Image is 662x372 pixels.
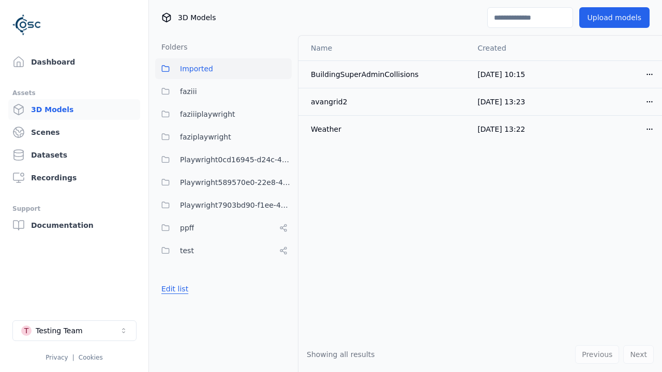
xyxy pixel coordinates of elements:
[8,122,140,143] a: Scenes
[8,167,140,188] a: Recordings
[155,58,292,79] button: Imported
[477,70,525,79] span: [DATE] 10:15
[36,326,83,336] div: Testing Team
[8,99,140,120] a: 3D Models
[180,244,194,257] span: test
[155,104,292,125] button: faziiiplaywright
[477,98,525,106] span: [DATE] 13:23
[12,10,41,39] img: Logo
[155,218,292,238] button: ppff
[12,203,136,215] div: Support
[180,222,194,234] span: ppff
[46,354,68,361] a: Privacy
[12,87,136,99] div: Assets
[155,149,292,170] button: Playwright0cd16945-d24c-45f9-a8ba-c74193e3fd84
[155,81,292,102] button: faziii
[180,108,235,120] span: faziiiplaywright
[311,69,461,80] div: BuildingSuperAdminCollisions
[155,280,194,298] button: Edit list
[579,7,650,28] button: Upload models
[79,354,103,361] a: Cookies
[12,320,137,341] button: Select a workspace
[8,215,140,236] a: Documentation
[180,199,292,211] span: Playwright7903bd90-f1ee-40e5-8689-7a943bbd43ef
[180,85,197,98] span: faziii
[180,63,213,75] span: Imported
[155,127,292,147] button: faziplaywright
[477,125,525,133] span: [DATE] 13:22
[180,131,231,143] span: faziplaywright
[155,42,188,52] h3: Folders
[8,52,140,72] a: Dashboard
[311,124,461,134] div: Weather
[180,153,292,166] span: Playwright0cd16945-d24c-45f9-a8ba-c74193e3fd84
[180,176,292,189] span: Playwright589570e0-22e8-4c28-928e-b5dc6e1fcd21
[178,12,216,23] span: 3D Models
[298,36,469,60] th: Name
[21,326,32,336] div: T
[155,240,292,261] button: test
[155,172,292,193] button: Playwright589570e0-22e8-4c28-928e-b5dc6e1fcd21
[72,354,74,361] span: |
[8,145,140,165] a: Datasets
[311,97,461,107] div: avangrid2
[155,195,292,215] button: Playwright7903bd90-f1ee-40e5-8689-7a943bbd43ef
[307,350,375,359] span: Showing all results
[469,36,566,60] th: Created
